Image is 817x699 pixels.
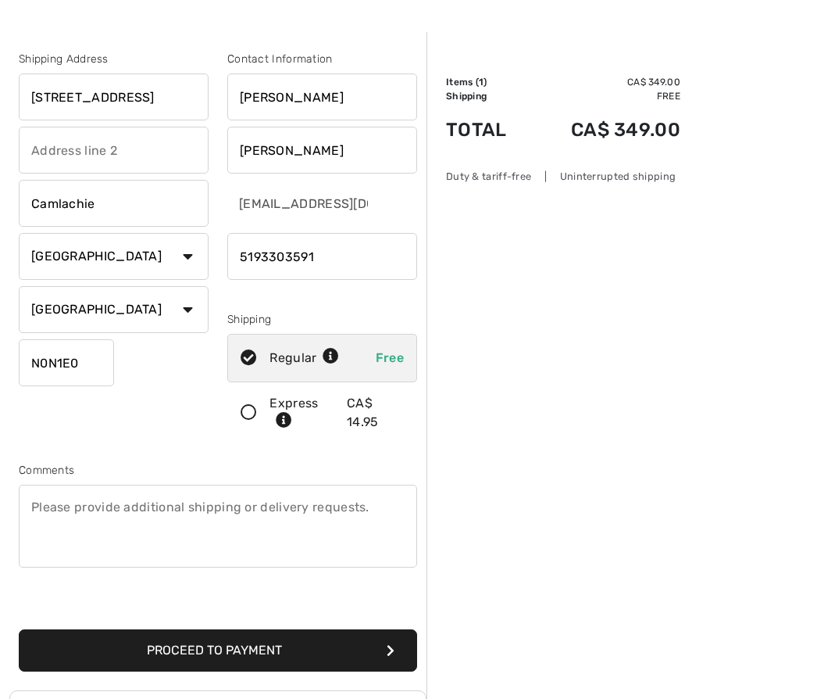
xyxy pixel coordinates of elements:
[227,233,417,280] input: Mobile
[479,77,483,88] span: 1
[347,394,404,432] div: CA$ 14.95
[269,349,339,367] div: Regular
[446,75,530,89] td: Items ( )
[227,73,417,120] input: First name
[446,103,530,156] td: Total
[19,462,417,479] div: Comments
[19,180,209,227] input: City
[227,127,417,174] input: Last name
[530,75,680,89] td: CA$ 349.00
[227,180,369,227] input: E-mail
[19,629,417,672] button: Proceed to Payment
[530,89,680,103] td: Free
[227,311,417,328] div: Shipping
[446,89,530,103] td: Shipping
[530,103,680,156] td: CA$ 349.00
[269,394,337,432] div: Express
[19,51,209,67] div: Shipping Address
[19,73,209,120] input: Address line 1
[376,350,404,365] span: Free
[227,51,417,67] div: Contact Information
[446,169,680,184] div: Duty & tariff-free | Uninterrupted shipping
[19,339,114,386] input: Zip/Postal Code
[19,127,209,174] input: Address line 2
